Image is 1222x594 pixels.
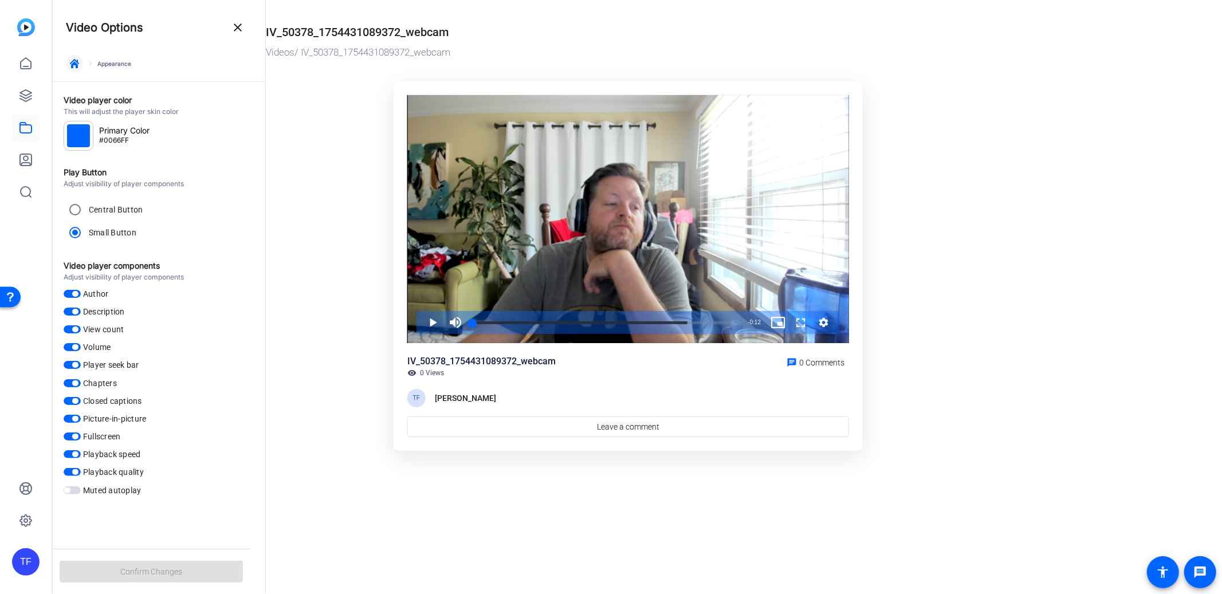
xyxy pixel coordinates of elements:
[99,137,129,144] span: #0066FF
[266,46,294,58] a: Videos
[266,23,449,41] div: IV_50378_1754431089372_webcam
[64,166,254,179] div: Play Button
[96,125,152,136] div: Primary Color
[407,355,556,368] div: IV_50378_1754431089372_webcam
[64,273,254,282] div: Adjust visibility of player components
[787,357,797,368] mat-icon: chat
[597,421,659,433] span: Leave a comment
[81,288,109,300] label: Author
[767,311,789,334] button: Picture-in-Picture
[81,413,147,424] label: Picture-in-picture
[407,368,416,377] mat-icon: visibility
[81,485,142,496] label: Muted autoplay
[407,95,849,344] div: Video Player
[66,21,143,34] h4: Video Options
[81,466,144,478] label: Playback quality
[435,391,496,405] div: [PERSON_NAME]
[81,324,124,335] label: View count
[799,358,844,367] span: 0 Comments
[17,18,35,36] img: blue-gradient.svg
[789,311,812,334] button: Fullscreen
[421,311,444,334] button: Play
[87,204,143,215] label: Central Button
[473,321,737,324] div: Progress Bar
[81,431,121,442] label: Fullscreen
[1156,565,1170,579] mat-icon: accessibility
[81,359,139,371] label: Player seek bar
[1193,565,1207,579] mat-icon: message
[12,548,40,576] div: TF
[231,21,245,34] mat-icon: close
[750,319,761,325] span: 0:12
[81,395,142,407] label: Closed captions
[782,355,849,368] a: 0 Comments
[64,259,254,273] div: Video player components
[407,389,426,407] div: TF
[81,377,117,389] label: Chapters
[64,93,254,107] div: Video player color
[420,368,444,377] span: 0 Views
[407,416,849,437] a: Leave a comment
[748,319,749,325] span: -
[64,107,254,116] div: This will adjust the player skin color
[81,449,141,460] label: Playback speed
[64,179,254,188] div: Adjust visibility of player components
[81,341,111,353] label: Volume
[87,227,136,238] label: Small Button
[81,306,125,317] label: Description
[266,45,985,60] div: / IV_50378_1754431089372_webcam
[444,311,467,334] button: Mute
